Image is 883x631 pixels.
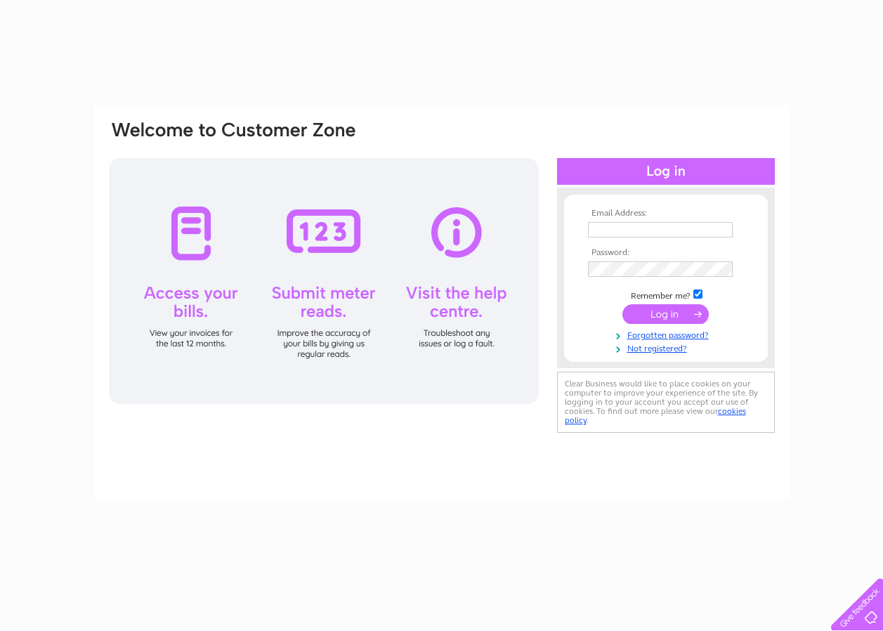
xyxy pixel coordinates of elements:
[622,304,709,324] input: Submit
[584,209,747,219] th: Email Address:
[584,287,747,301] td: Remember me?
[565,406,746,425] a: cookies policy
[557,372,775,433] div: Clear Business would like to place cookies on your computer to improve your experience of the sit...
[588,341,747,354] a: Not registered?
[588,327,747,341] a: Forgotten password?
[584,248,747,258] th: Password:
